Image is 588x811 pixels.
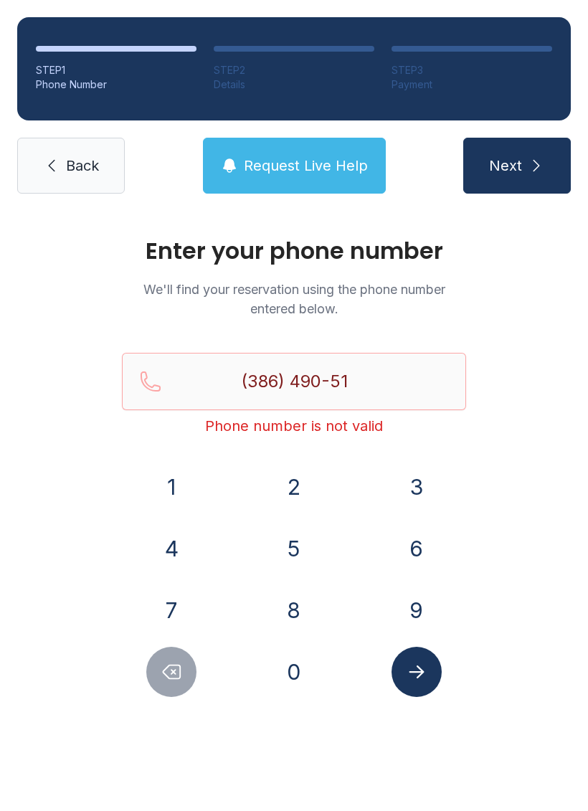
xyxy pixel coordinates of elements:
button: 3 [392,462,442,512]
span: Back [66,156,99,176]
div: STEP 1 [36,63,196,77]
button: 0 [269,647,319,697]
div: Details [214,77,374,92]
button: 1 [146,462,196,512]
span: Request Live Help [244,156,368,176]
span: Next [489,156,522,176]
button: 5 [269,523,319,574]
button: 9 [392,585,442,635]
div: Payment [392,77,552,92]
p: We'll find your reservation using the phone number entered below. [122,280,466,318]
button: 7 [146,585,196,635]
button: 6 [392,523,442,574]
div: STEP 2 [214,63,374,77]
button: 4 [146,523,196,574]
button: Delete number [146,647,196,697]
button: Submit lookup form [392,647,442,697]
h1: Enter your phone number [122,239,466,262]
button: 8 [269,585,319,635]
input: Reservation phone number [122,353,466,410]
div: Phone number is not valid [122,416,466,436]
div: Phone Number [36,77,196,92]
div: STEP 3 [392,63,552,77]
button: 2 [269,462,319,512]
